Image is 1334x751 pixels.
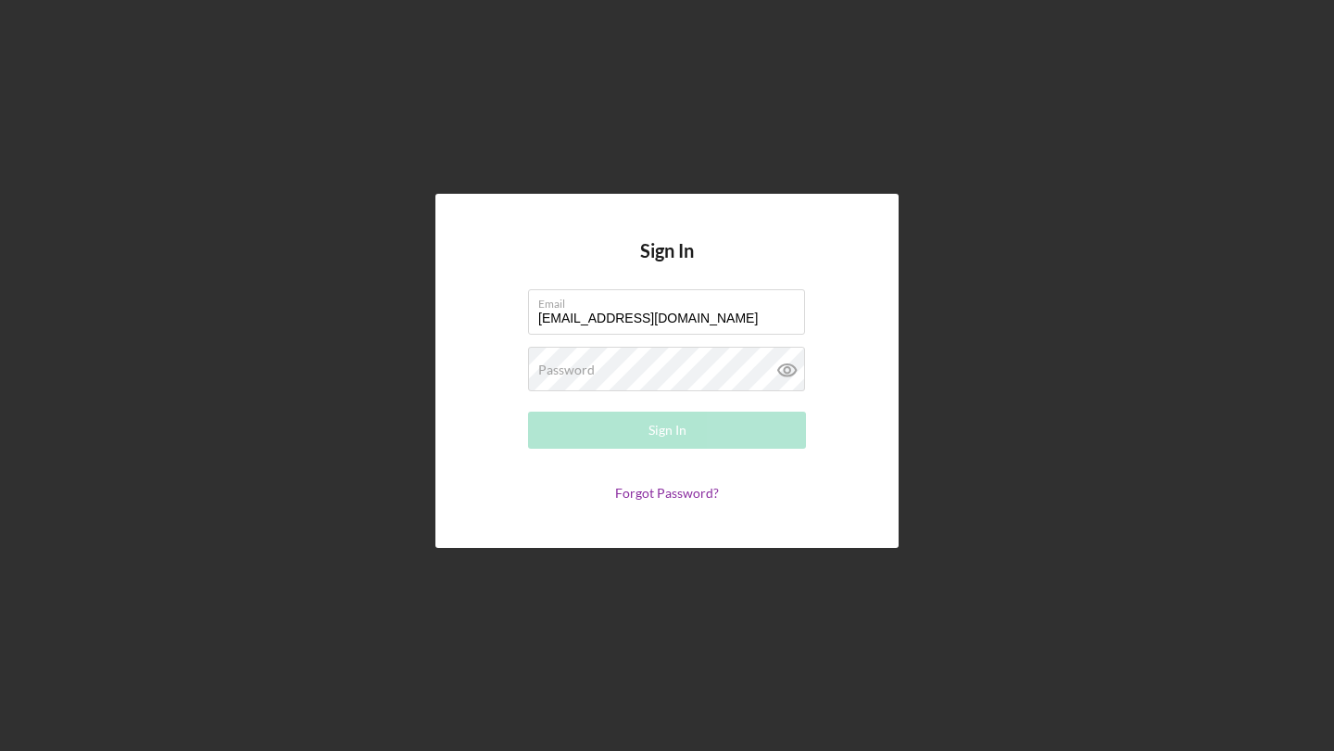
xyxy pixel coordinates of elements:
[538,290,805,311] label: Email
[615,485,719,501] a: Forgot Password?
[648,412,686,449] div: Sign In
[640,240,694,289] h4: Sign In
[528,412,806,449] button: Sign In
[538,363,595,377] label: Password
